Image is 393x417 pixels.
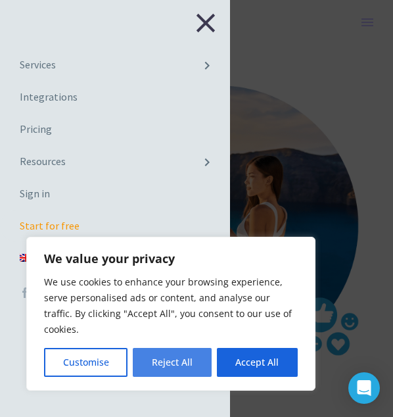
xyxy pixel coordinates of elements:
[348,372,380,404] div: Open Intercom Messenger
[44,348,127,377] button: Customise
[217,348,298,377] button: Accept All
[44,251,298,266] p: We value your privacy
[194,13,218,33] button: Close
[44,274,298,337] p: We use cookies to enhance your browsing experience, serve personalised ads or content, and analys...
[356,12,379,32] button: Primary Menu
[133,348,211,377] button: Reject All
